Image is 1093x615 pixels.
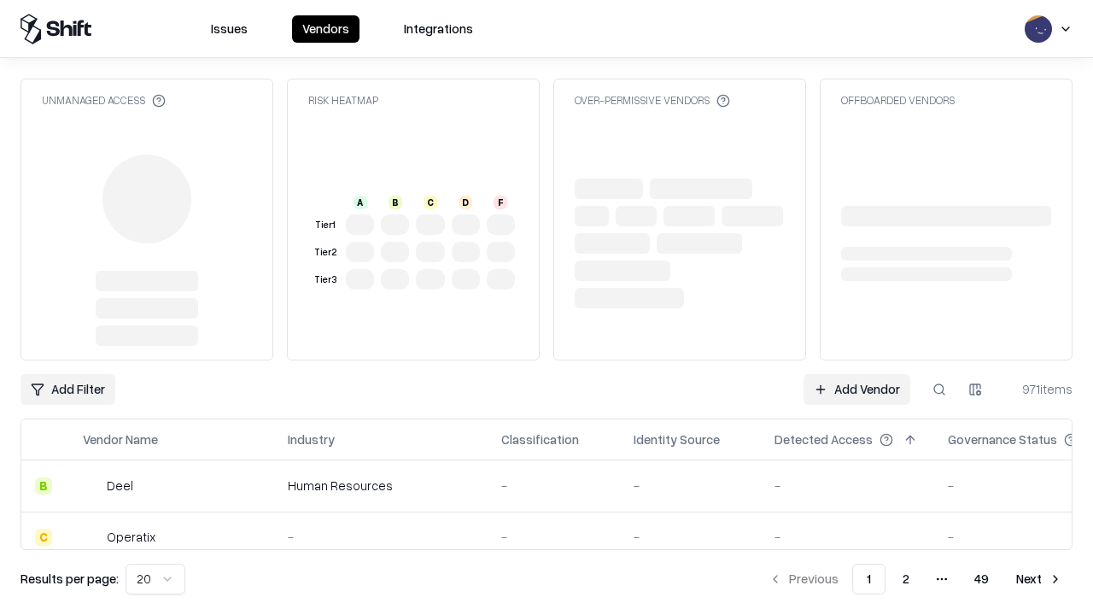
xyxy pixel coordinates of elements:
button: 1 [852,564,886,594]
div: - [634,477,747,495]
div: Industry [288,430,335,448]
img: Operatix [83,529,100,546]
div: - [774,477,921,495]
div: Tier 1 [312,218,339,232]
div: B [389,196,402,209]
div: A [354,196,367,209]
button: 49 [961,564,1002,594]
button: Vendors [292,15,359,43]
div: C [424,196,437,209]
div: Identity Source [634,430,720,448]
button: Issues [201,15,258,43]
img: Deel [83,477,100,495]
button: Add Filter [20,374,115,405]
div: Deel [107,477,133,495]
div: D [459,196,472,209]
div: - [288,528,474,546]
div: Governance Status [948,430,1057,448]
button: 2 [889,564,923,594]
div: - [501,477,606,495]
div: Tier 2 [312,245,339,260]
div: Classification [501,430,579,448]
div: Detected Access [774,430,873,448]
div: - [501,528,606,546]
div: Offboarded Vendors [841,93,955,108]
a: Add Vendor [804,374,910,405]
div: F [494,196,507,209]
div: Over-Permissive Vendors [575,93,730,108]
div: Operatix [107,528,155,546]
div: Human Resources [288,477,474,495]
p: Results per page: [20,570,119,588]
div: C [35,529,52,546]
nav: pagination [758,564,1073,594]
button: Next [1006,564,1073,594]
div: - [634,528,747,546]
button: Integrations [394,15,483,43]
div: Risk Heatmap [308,93,378,108]
div: - [774,528,921,546]
div: B [35,477,52,495]
div: Unmanaged Access [42,93,166,108]
div: Vendor Name [83,430,158,448]
div: 971 items [1004,380,1073,398]
div: Tier 3 [312,272,339,287]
